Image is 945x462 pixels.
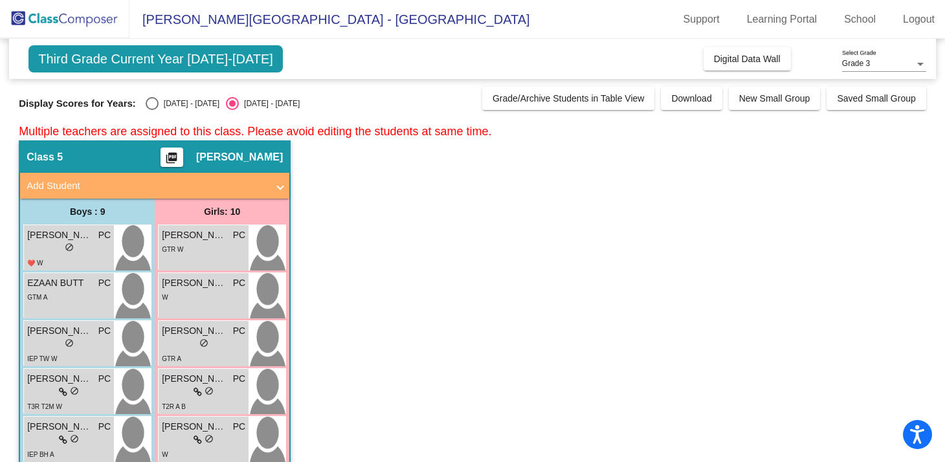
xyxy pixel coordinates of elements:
[737,9,828,30] a: Learning Portal
[98,276,111,290] span: PC
[673,9,730,30] a: Support
[661,87,722,110] button: Download
[27,276,92,290] span: EZAAN BUTT
[19,125,491,138] span: Multiple teachers are assigned to this class. Please avoid editing the students at same time.
[98,324,111,338] span: PC
[20,173,289,199] mat-expansion-panel-header: Add Student
[199,338,208,347] span: do_not_disturb_alt
[98,372,111,386] span: PC
[98,420,111,434] span: PC
[205,386,214,395] span: do_not_disturb_alt
[739,93,810,104] span: New Small Group
[162,403,186,410] span: T2R A B
[27,355,57,362] span: IEP TW W
[671,93,711,104] span: Download
[233,420,245,434] span: PC
[834,9,886,30] a: School
[70,434,79,443] span: do_not_disturb_alt
[162,276,227,290] span: [PERSON_NAME]
[233,372,245,386] span: PC
[27,403,62,410] span: T3R T2M W
[19,98,136,109] span: Display Scores for Years:
[893,9,945,30] a: Logout
[27,294,47,301] span: GTM A
[164,151,179,170] mat-icon: picture_as_pdf
[159,98,219,109] div: [DATE] - [DATE]
[27,420,92,434] span: [PERSON_NAME]
[729,87,821,110] button: New Small Group
[27,259,43,267] span: ❤️ W
[205,434,214,443] span: do_not_disturb_alt
[70,386,79,395] span: do_not_disturb_alt
[27,151,63,164] span: Class 5
[20,199,155,225] div: Boys : 9
[493,93,645,104] span: Grade/Archive Students in Table View
[162,246,183,253] span: GTR W
[98,228,111,242] span: PC
[27,451,54,458] span: IEP BH A
[233,324,245,338] span: PC
[827,87,926,110] button: Saved Small Group
[155,199,289,225] div: Girls: 10
[27,324,92,338] span: [PERSON_NAME] LOOK-[PERSON_NAME]
[162,355,181,362] span: GTR A
[162,324,227,338] span: [PERSON_NAME]
[27,228,92,242] span: [PERSON_NAME]
[233,276,245,290] span: PC
[196,151,283,164] span: [PERSON_NAME]
[714,54,781,64] span: Digital Data Wall
[704,47,791,71] button: Digital Data Wall
[161,148,183,167] button: Print Students Details
[239,98,300,109] div: [DATE] - [DATE]
[65,338,74,347] span: do_not_disturb_alt
[842,59,870,68] span: Grade 3
[65,243,74,252] span: do_not_disturb_alt
[162,420,227,434] span: [PERSON_NAME]
[162,228,227,242] span: [PERSON_NAME]
[129,9,530,30] span: [PERSON_NAME][GEOGRAPHIC_DATA] - [GEOGRAPHIC_DATA]
[162,372,227,386] span: [PERSON_NAME]
[28,45,283,72] span: Third Grade Current Year [DATE]-[DATE]
[482,87,655,110] button: Grade/Archive Students in Table View
[233,228,245,242] span: PC
[162,294,168,301] span: W
[162,451,168,458] span: W
[27,372,92,386] span: [PERSON_NAME]
[146,97,300,110] mat-radio-group: Select an option
[837,93,915,104] span: Saved Small Group
[27,179,267,193] mat-panel-title: Add Student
